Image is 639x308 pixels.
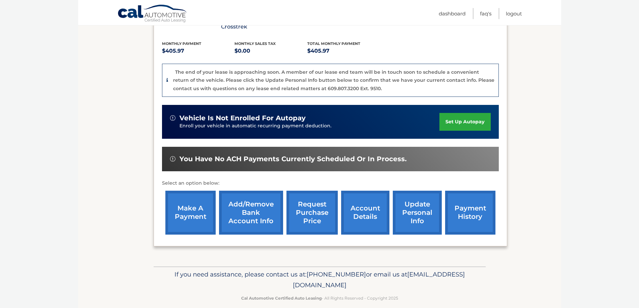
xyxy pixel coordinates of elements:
[506,8,522,19] a: Logout
[179,155,407,163] span: You have no ACH payments currently scheduled or in process.
[393,191,442,235] a: update personal info
[117,4,188,24] a: Cal Automotive
[341,191,389,235] a: account details
[162,179,499,187] p: Select an option below:
[307,46,380,56] p: $405.97
[158,295,481,302] p: - All Rights Reserved - Copyright 2025
[179,114,306,122] span: vehicle is not enrolled for autopay
[241,296,322,301] strong: Cal Automotive Certified Auto Leasing
[158,269,481,291] p: If you need assistance, please contact us at: or email us at
[234,41,276,46] span: Monthly sales Tax
[162,46,235,56] p: $405.97
[445,191,495,235] a: payment history
[173,69,494,91] p: The end of your lease is approaching soon. A member of our lease end team will be in touch soon t...
[439,8,466,19] a: Dashboard
[165,191,216,235] a: make a payment
[219,191,283,235] a: Add/Remove bank account info
[170,115,175,121] img: alert-white.svg
[439,113,490,131] a: set up autopay
[307,270,366,278] span: [PHONE_NUMBER]
[179,122,440,130] p: Enroll your vehicle in automatic recurring payment deduction.
[307,41,360,46] span: Total Monthly Payment
[234,46,307,56] p: $0.00
[286,191,338,235] a: request purchase price
[170,156,175,162] img: alert-white.svg
[162,41,201,46] span: Monthly Payment
[480,8,491,19] a: FAQ's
